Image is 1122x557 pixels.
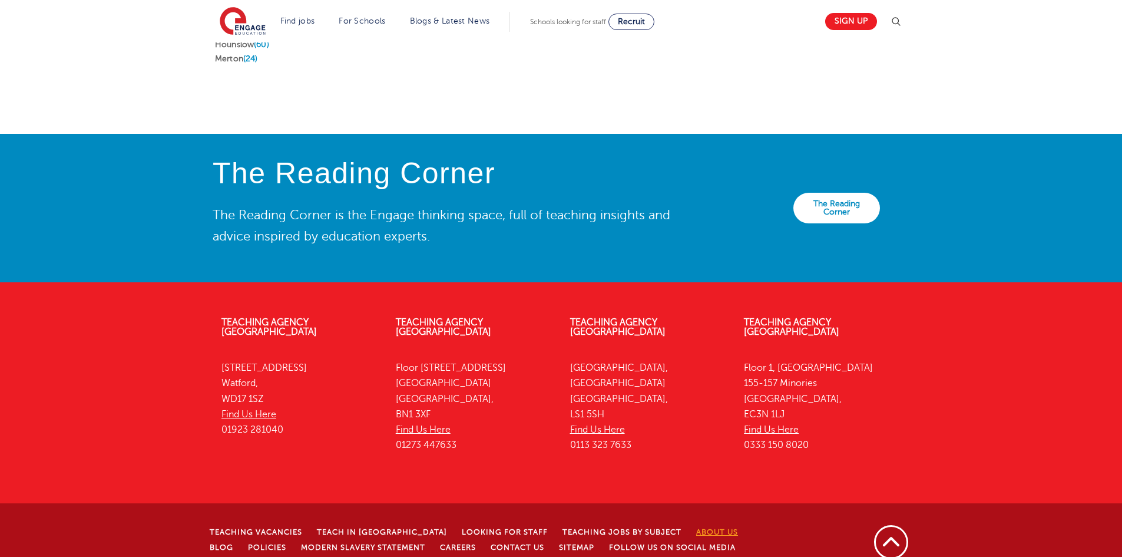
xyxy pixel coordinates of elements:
[210,528,302,536] a: Teaching Vacancies
[696,528,738,536] a: About Us
[317,528,447,536] a: Teach in [GEOGRAPHIC_DATA]
[608,14,654,30] a: Recruit
[396,317,491,337] a: Teaching Agency [GEOGRAPHIC_DATA]
[248,543,286,552] a: Policies
[570,424,625,435] a: Find Us Here
[243,54,258,63] span: (24)
[339,17,385,25] a: For Schools
[221,360,378,437] p: [STREET_ADDRESS] Watford, WD17 1SZ 01923 281040
[396,360,552,453] p: Floor [STREET_ADDRESS] [GEOGRAPHIC_DATA] [GEOGRAPHIC_DATA], BN1 3XF 01273 447633
[301,543,425,552] a: Modern Slavery Statement
[618,17,645,26] span: Recruit
[221,317,317,337] a: Teaching Agency [GEOGRAPHIC_DATA]
[215,54,257,63] a: Merton(24)
[562,528,681,536] a: Teaching jobs by subject
[744,317,839,337] a: Teaching Agency [GEOGRAPHIC_DATA]
[213,157,679,190] h4: The Reading Corner
[609,543,736,552] a: Follow us on Social Media
[491,543,544,552] a: Contact Us
[570,317,666,337] a: Teaching Agency [GEOGRAPHIC_DATA]
[530,18,606,26] span: Schools looking for staff
[220,7,266,37] img: Engage Education
[793,193,880,223] a: The Reading Corner
[280,17,315,25] a: Find jobs
[215,40,269,49] a: Hounslow(60)
[254,40,269,49] span: (60)
[825,13,877,30] a: Sign up
[210,543,233,552] a: Blog
[462,528,548,536] a: Looking for staff
[559,543,594,552] a: Sitemap
[410,17,490,25] a: Blogs & Latest News
[744,360,901,453] p: Floor 1, [GEOGRAPHIC_DATA] 155-157 Minories [GEOGRAPHIC_DATA], EC3N 1LJ 0333 150 8020
[213,205,679,247] p: The Reading Corner is the Engage thinking space, full of teaching insights and advice inspired by...
[570,360,727,453] p: [GEOGRAPHIC_DATA], [GEOGRAPHIC_DATA] [GEOGRAPHIC_DATA], LS1 5SH 0113 323 7633
[221,409,276,420] a: Find Us Here
[440,543,476,552] a: Careers
[744,424,799,435] a: Find Us Here
[396,424,451,435] a: Find Us Here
